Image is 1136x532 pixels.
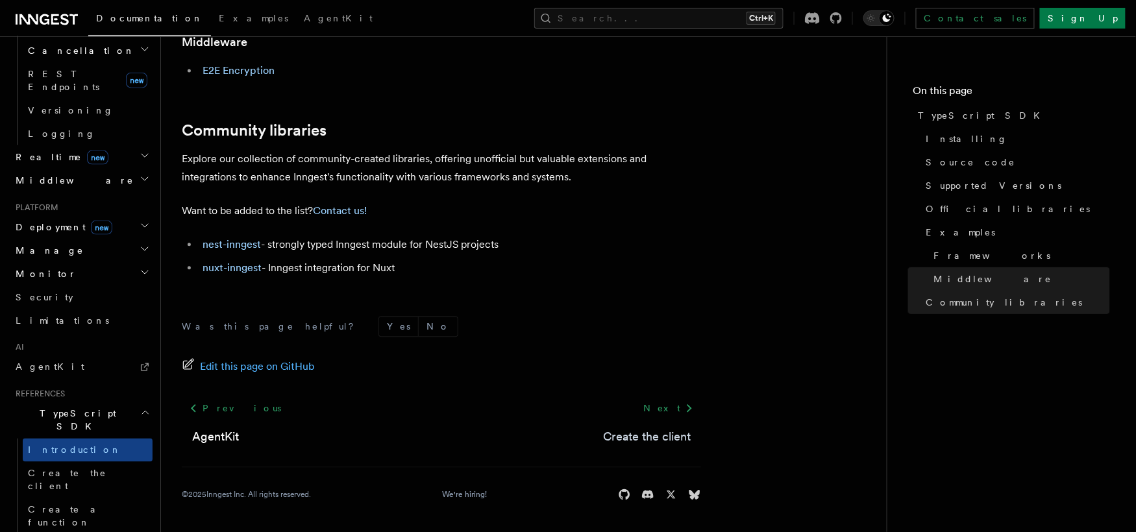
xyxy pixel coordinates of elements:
a: Source code [921,151,1110,174]
button: TypeScript SDK [10,402,153,439]
a: Official libraries [921,197,1110,221]
span: TypeScript SDK [10,407,140,433]
button: Search...Ctrl+K [534,8,784,29]
button: Cancellation [23,39,153,62]
a: Versioning [23,99,153,122]
button: Yes [379,317,418,336]
span: Introduction [28,445,121,455]
span: AgentKit [16,362,84,372]
span: Documentation [96,13,203,23]
button: Deploymentnew [10,215,153,239]
span: Middleware [934,272,1052,285]
a: TypeScript SDK [913,104,1110,127]
span: Realtime [10,151,108,163]
a: Edit this page on GitHub [182,357,315,376]
span: Create a function [28,505,105,528]
span: TypeScript SDK [919,109,1048,122]
a: nest-inngest [203,238,261,250]
span: Platform [10,202,58,213]
span: Monitor [10,267,77,280]
button: No [419,317,458,336]
span: Examples [926,226,996,239]
a: AgentKit [192,428,239,446]
span: REST Endpoints [28,69,99,92]
a: Previous [182,396,289,420]
a: Frameworks [929,244,1110,267]
span: Installing [926,132,1008,145]
span: new [126,73,147,88]
span: Edit this page on GitHub [200,357,315,376]
a: Contact sales [916,8,1035,29]
kbd: Ctrl+K [747,12,776,25]
a: Supported Versions [921,174,1110,197]
span: Limitations [16,315,109,326]
span: Supported Versions [926,179,1062,192]
a: E2E Encryption [203,64,275,77]
a: Documentation [88,4,211,36]
span: Examples [219,13,288,23]
span: Versioning [28,105,114,115]
button: Toggle dark mode [863,10,895,26]
a: Contact us! [313,204,367,217]
span: Deployment [10,221,112,234]
a: Community libraries [182,121,327,139]
span: Middleware [10,174,134,187]
span: Official libraries [926,202,1091,215]
h4: On this page [913,83,1110,104]
li: - strongly typed Inngest module for NestJS projects [199,236,701,254]
a: Examples [211,4,296,35]
span: Cancellation [23,44,135,57]
p: Explore our collection of community-created libraries, offering unofficial but valuable extension... [182,150,701,186]
button: Manage [10,239,153,262]
span: AI [10,343,24,353]
a: nuxt-inngest [203,261,262,274]
span: Community libraries [926,296,1083,309]
span: Logging [28,128,95,139]
span: Security [16,292,73,302]
span: Frameworks [934,249,1051,262]
a: Middleware [929,267,1110,291]
li: - Inngest integration for Nuxt [199,259,701,277]
a: Logging [23,122,153,145]
a: Examples [921,221,1110,244]
a: We're hiring! [442,489,487,500]
p: Was this page helpful? [182,320,363,333]
span: Source code [926,156,1016,169]
a: Create the client [603,428,691,446]
span: References [10,389,65,400]
span: AgentKit [304,13,373,23]
a: Limitations [10,309,153,332]
a: REST Endpointsnew [23,62,153,99]
div: © 2025 Inngest Inc. All rights reserved. [182,489,311,500]
a: Next [636,396,701,420]
a: Security [10,285,153,309]
span: Create the client [28,468,106,492]
button: Realtimenew [10,145,153,169]
a: Installing [921,127,1110,151]
span: new [87,151,108,165]
a: Community libraries [921,291,1110,314]
button: Middleware [10,169,153,192]
a: Sign Up [1040,8,1126,29]
a: Middleware [182,33,247,51]
p: Want to be added to the list? [182,202,701,220]
button: Monitor [10,262,153,285]
a: AgentKit [10,356,153,379]
span: Manage [10,244,84,257]
a: AgentKit [296,4,380,35]
a: Introduction [23,439,153,462]
span: new [91,221,112,235]
a: Create the client [23,462,153,498]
